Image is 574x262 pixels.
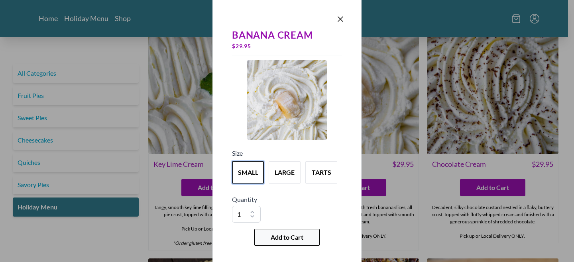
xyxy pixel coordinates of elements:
h5: Quantity [232,195,342,204]
h5: Size [232,149,342,158]
button: Variant Swatch [232,161,264,184]
button: Add to Cart [254,229,320,246]
button: Variant Swatch [305,161,337,184]
img: Product Image [247,60,327,140]
button: Close panel [336,14,345,24]
div: $ 29.95 [232,41,342,52]
div: Banana Cream [232,29,342,41]
span: Add to Cart [271,233,303,242]
button: Variant Swatch [269,161,301,184]
a: Product Image [247,60,327,142]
